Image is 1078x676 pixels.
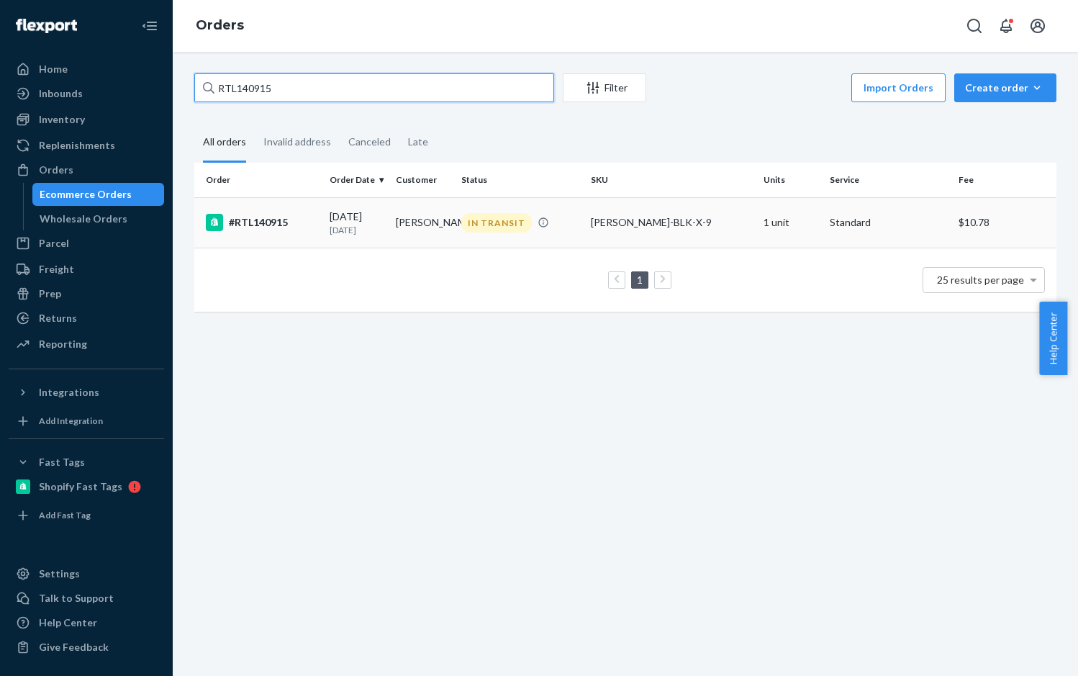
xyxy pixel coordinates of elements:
[758,197,824,248] td: 1 unit
[390,197,456,248] td: [PERSON_NAME]
[9,307,164,330] a: Returns
[9,475,164,498] a: Shopify Fast Tags
[32,183,165,206] a: Ecommerce Orders
[40,212,127,226] div: Wholesale Orders
[1039,302,1067,375] button: Help Center
[9,258,164,281] a: Freight
[32,207,165,230] a: Wholesale Orders
[824,163,954,197] th: Service
[9,587,164,610] a: Talk to Support
[9,158,164,181] a: Orders
[9,232,164,255] a: Parcel
[39,385,99,400] div: Integrations
[563,73,646,102] button: Filter
[585,163,758,197] th: SKU
[39,311,77,325] div: Returns
[39,138,115,153] div: Replenishments
[196,17,244,33] a: Orders
[330,209,384,236] div: [DATE]
[39,337,87,351] div: Reporting
[206,214,318,231] div: #RTL140915
[9,410,164,433] a: Add Integration
[9,451,164,474] button: Fast Tags
[9,282,164,305] a: Prep
[591,215,752,230] div: [PERSON_NAME]-BLK-X-9
[39,479,122,494] div: Shopify Fast Tags
[9,611,164,634] a: Help Center
[324,163,390,197] th: Order Date
[851,73,946,102] button: Import Orders
[9,58,164,81] a: Home
[39,616,97,630] div: Help Center
[634,274,646,286] a: Page 1 is your current page
[39,112,85,127] div: Inventory
[39,163,73,177] div: Orders
[39,287,61,301] div: Prep
[9,381,164,404] button: Integrations
[39,455,85,469] div: Fast Tags
[396,173,450,186] div: Customer
[348,123,391,161] div: Canceled
[39,567,80,581] div: Settings
[39,591,114,605] div: Talk to Support
[563,81,646,95] div: Filter
[456,163,585,197] th: Status
[408,123,428,161] div: Late
[263,123,331,161] div: Invalid address
[953,163,1056,197] th: Fee
[39,640,109,654] div: Give Feedback
[194,73,554,102] input: Search orders
[9,333,164,356] a: Reporting
[203,123,246,163] div: All orders
[39,262,74,276] div: Freight
[9,134,164,157] a: Replenishments
[184,5,255,47] ol: breadcrumbs
[9,636,164,659] button: Give Feedback
[39,236,69,251] div: Parcel
[194,163,324,197] th: Order
[39,509,91,521] div: Add Fast Tag
[39,415,103,427] div: Add Integration
[135,12,164,40] button: Close Navigation
[830,215,948,230] p: Standard
[960,12,989,40] button: Open Search Box
[40,187,132,202] div: Ecommerce Orders
[9,504,164,527] a: Add Fast Tag
[992,12,1020,40] button: Open notifications
[9,562,164,585] a: Settings
[965,81,1046,95] div: Create order
[39,62,68,76] div: Home
[937,274,1024,286] span: 25 results per page
[39,86,83,101] div: Inbounds
[954,73,1056,102] button: Create order
[9,108,164,131] a: Inventory
[1023,12,1052,40] button: Open account menu
[330,224,384,236] p: [DATE]
[9,82,164,105] a: Inbounds
[16,19,77,33] img: Flexport logo
[461,213,532,233] div: IN TRANSIT
[953,197,1056,248] td: $10.78
[758,163,824,197] th: Units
